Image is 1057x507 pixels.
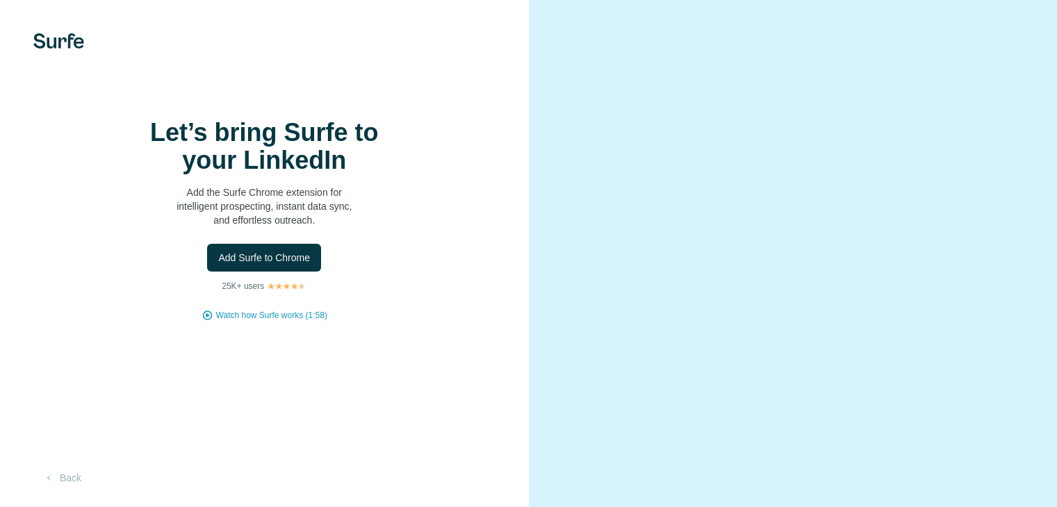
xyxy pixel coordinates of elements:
button: Back [33,465,91,490]
h1: Let’s bring Surfe to your LinkedIn [125,119,403,174]
p: Add the Surfe Chrome extension for intelligent prospecting, instant data sync, and effortless out... [125,185,403,227]
img: Surfe's logo [33,33,84,49]
p: 25K+ users [222,280,264,292]
img: Rating Stars [267,282,306,290]
button: Add Surfe to Chrome [207,244,321,272]
button: Watch how Surfe works (1:58) [216,309,327,322]
span: Add Surfe to Chrome [218,251,310,265]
